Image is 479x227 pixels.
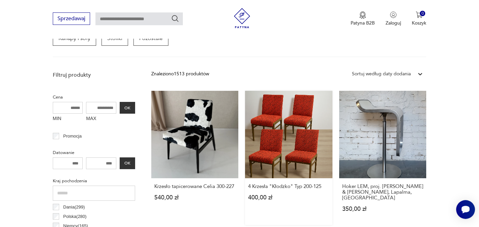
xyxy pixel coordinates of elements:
div: Znaleziono 1513 produktów [151,70,209,78]
label: MAX [86,114,116,124]
p: Polska ( 280 ) [63,213,86,220]
p: Kraj pochodzenia [53,177,135,185]
button: Zaloguj [386,11,401,26]
img: Ikona koszyka [416,11,423,18]
p: Koszyk [412,20,426,26]
div: 0 [420,11,426,16]
a: Ikona medaluPatyna B2B [351,11,375,26]
a: 4 Krzesła "Kłodzko" Typ 200-1254 Krzesła "Kłodzko" Typ 200-125400,00 zł [245,91,332,225]
a: Hoker LEM, proj. Shin & Tomoko Azumi, Lapalma, WłochyHoker LEM, proj. [PERSON_NAME] & [PERSON_NAM... [339,91,427,225]
img: Patyna - sklep z meblami i dekoracjami vintage [232,8,252,28]
p: 400,00 zł [248,195,329,200]
p: 540,00 zł [154,195,236,200]
a: Sprzedawaj [53,17,90,22]
p: Zaloguj [386,20,401,26]
img: Ikonka użytkownika [390,11,397,18]
p: Patyna B2B [351,20,375,26]
a: Krzesło tapicerowane Celia 300-227Krzesło tapicerowane Celia 300-227540,00 zł [151,91,239,225]
p: Filtruj produkty [53,71,135,79]
div: Sortuj według daty dodania [352,70,411,78]
p: 350,00 zł [342,206,424,212]
button: Patyna B2B [351,11,375,26]
img: Ikona medalu [359,11,366,19]
button: 0Koszyk [412,11,426,26]
p: Cena [53,93,135,101]
button: Sprzedawaj [53,12,90,25]
p: Datowanie [53,149,135,156]
h3: Krzesło tapicerowane Celia 300-227 [154,184,236,189]
button: Szukaj [171,14,179,23]
p: Dania ( 299 ) [63,203,85,211]
button: OK [120,102,135,114]
h3: Hoker LEM, proj. [PERSON_NAME] & [PERSON_NAME], Lapalma, [GEOGRAPHIC_DATA] [342,184,424,201]
iframe: Smartsupp widget button [456,200,475,219]
p: Promocja [63,133,82,140]
button: OK [120,157,135,169]
label: MIN [53,114,83,124]
h3: 4 Krzesła "Kłodzko" Typ 200-125 [248,184,329,189]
